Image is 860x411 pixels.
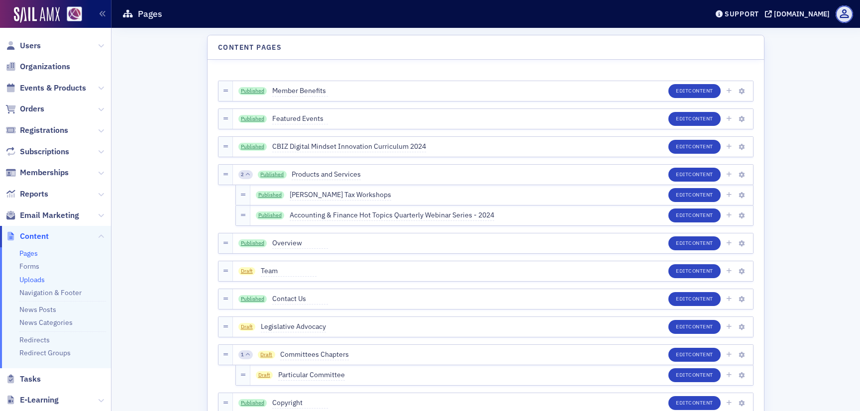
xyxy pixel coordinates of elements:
span: Content [688,295,713,302]
h4: Content Pages [218,42,282,53]
span: Content [688,267,713,274]
a: Events & Products [5,83,86,94]
span: Featured Events [272,113,328,124]
span: Orders [20,103,44,114]
span: [PERSON_NAME] Tax Workshops [290,190,391,201]
a: Published [256,191,285,199]
span: Content [688,115,713,122]
a: Email Marketing [5,210,79,221]
span: Content [688,399,713,406]
span: Registrations [20,125,68,136]
span: E-Learning [20,395,59,406]
button: EditContent [668,140,721,154]
a: View Homepage [60,6,82,23]
a: Tasks [5,374,41,385]
a: Redirects [19,335,50,344]
span: Legislative Advocacy [261,321,326,332]
span: Content [688,143,713,150]
span: Memberships [20,167,69,178]
span: Content [688,87,713,94]
div: Support [725,9,759,18]
button: EditContent [668,264,721,278]
span: Member Benefits [272,86,328,97]
span: Contact Us [272,294,328,305]
a: Published [258,171,287,179]
button: EditContent [668,208,721,222]
span: Subscriptions [20,146,69,157]
a: Memberships [5,167,69,178]
a: E-Learning [5,395,59,406]
a: News Categories [19,318,73,327]
span: Accounting & Finance Hot Topics Quarterly Webinar Series - 2024 [290,210,494,221]
div: [DOMAIN_NAME] [774,9,830,18]
button: EditContent [668,320,721,334]
span: Draft [238,323,256,331]
span: 1 [241,351,244,358]
span: Team [261,266,317,277]
span: Content [688,323,713,330]
a: Uploads [19,275,45,284]
span: Email Marketing [20,210,79,221]
span: Reports [20,189,48,200]
button: [DOMAIN_NAME] [765,10,833,17]
a: Published [256,211,285,219]
a: Navigation & Footer [19,288,82,297]
a: Content [5,231,49,242]
span: Content [688,351,713,358]
a: Published [238,87,267,95]
span: Overview [272,238,328,249]
span: Draft [238,267,256,275]
span: Copyright [272,398,328,409]
a: Reports [5,189,48,200]
span: Particular Committee [278,370,345,381]
button: EditContent [668,112,721,126]
span: Content [688,191,713,198]
span: Content [20,231,49,242]
button: EditContent [668,396,721,410]
button: EditContent [668,84,721,98]
a: Organizations [5,61,70,72]
span: Draft [258,351,275,359]
h1: Pages [138,8,162,20]
span: Content [688,211,713,218]
img: SailAMX [14,7,60,23]
span: Committees Chapters [280,349,349,360]
a: Users [5,40,41,51]
span: Organizations [20,61,70,72]
a: Published [238,399,267,407]
a: Published [238,239,267,247]
a: Published [238,143,267,151]
a: Forms [19,262,39,271]
a: Redirect Groups [19,348,71,357]
button: EditContent [668,188,721,202]
span: 2 [241,171,244,178]
a: Registrations [5,125,68,136]
button: EditContent [668,368,721,382]
button: EditContent [668,348,721,362]
span: CBIZ Digital Mindset Innovation Curriculum 2024 [272,141,426,152]
button: EditContent [668,168,721,182]
a: Pages [19,249,38,258]
a: News Posts [19,305,56,314]
a: Orders [5,103,44,114]
span: Profile [836,5,853,23]
span: Users [20,40,41,51]
span: Content [688,239,713,246]
a: Published [238,115,267,123]
span: Products and Services [292,169,361,180]
span: Content [688,171,713,178]
a: Subscriptions [5,146,69,157]
span: Events & Products [20,83,86,94]
button: EditContent [668,292,721,306]
a: Published [238,295,267,303]
button: EditContent [668,236,721,250]
span: Tasks [20,374,41,385]
span: Content [688,371,713,378]
span: Draft [256,371,273,379]
img: SailAMX [67,6,82,22]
